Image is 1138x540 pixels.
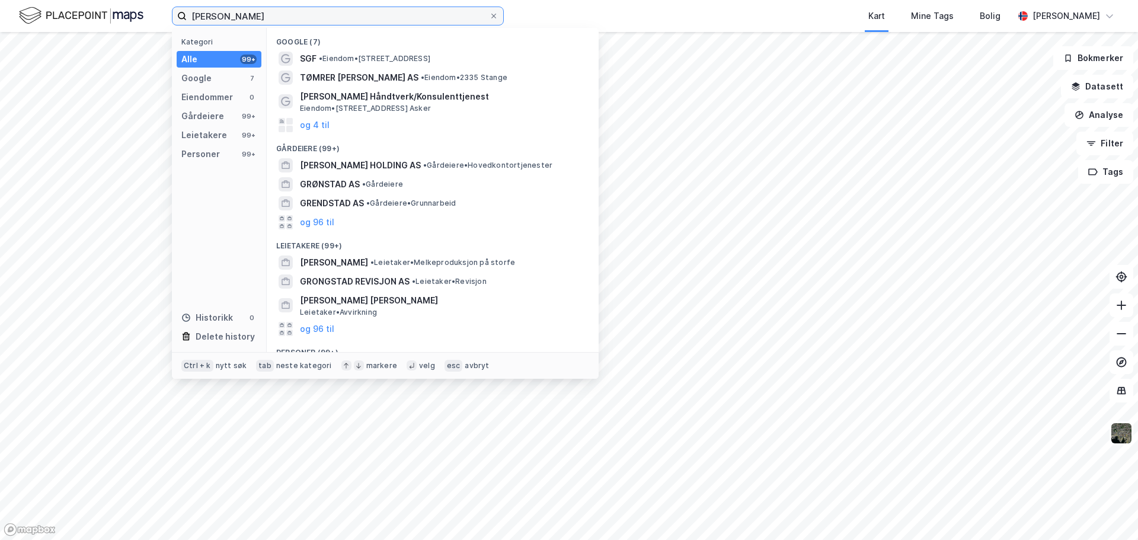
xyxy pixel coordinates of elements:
span: Eiendom • [STREET_ADDRESS] Asker [300,104,431,113]
div: neste kategori [276,361,332,370]
span: GRØNSTAD AS [300,177,360,191]
div: Alle [181,52,197,66]
div: Google [181,71,212,85]
span: GRONGSTAD REVISJON AS [300,274,410,289]
img: 9k= [1110,422,1133,445]
span: GRENDSTAD AS [300,196,364,210]
a: Mapbox homepage [4,523,56,536]
div: tab [256,360,274,372]
button: og 4 til [300,118,330,132]
span: Gårdeiere • Grunnarbeid [366,199,456,208]
img: logo.f888ab2527a4732fd821a326f86c7f29.svg [19,5,143,26]
div: Ctrl + k [181,360,213,372]
span: [PERSON_NAME] HOLDING AS [300,158,421,172]
div: Mine Tags [911,9,954,23]
div: avbryt [465,361,489,370]
span: Leietaker • Melkeproduksjon på storfe [370,258,515,267]
input: Søk på adresse, matrikkel, gårdeiere, leietakere eller personer [187,7,489,25]
span: • [421,73,424,82]
div: Google (7) [267,28,599,49]
span: [PERSON_NAME] Håndtverk/Konsulenttjenest [300,90,584,104]
span: • [362,180,366,188]
div: Eiendommer [181,90,233,104]
button: Tags [1078,160,1133,184]
span: [PERSON_NAME] [PERSON_NAME] [300,293,584,308]
span: • [412,277,415,286]
div: Bolig [980,9,1000,23]
div: 7 [247,74,257,83]
div: 0 [247,92,257,102]
div: 99+ [240,55,257,64]
span: Leietaker • Avvirkning [300,308,377,317]
div: Leietakere (99+) [267,232,599,253]
button: Filter [1076,132,1133,155]
span: TØMRER [PERSON_NAME] AS [300,71,418,85]
iframe: Chat Widget [1079,483,1138,540]
div: Leietakere [181,128,227,142]
span: Eiendom • 2335 Stange [421,73,507,82]
span: • [423,161,427,170]
div: [PERSON_NAME] [1032,9,1100,23]
div: Personer [181,147,220,161]
div: 99+ [240,149,257,159]
span: Gårdeiere • Hovedkontortjenester [423,161,552,170]
div: Gårdeiere [181,109,224,123]
span: • [319,54,322,63]
span: Gårdeiere [362,180,403,189]
div: 99+ [240,130,257,140]
div: nytt søk [216,361,247,370]
div: velg [419,361,435,370]
div: Kategori [181,37,261,46]
div: Historikk [181,311,233,325]
div: Gårdeiere (99+) [267,135,599,156]
span: • [370,258,374,267]
div: markere [366,361,397,370]
span: Leietaker • Revisjon [412,277,487,286]
div: Personer (99+) [267,338,599,360]
button: og 96 til [300,322,334,336]
span: Eiendom • [STREET_ADDRESS] [319,54,430,63]
button: Datasett [1061,75,1133,98]
button: Analyse [1065,103,1133,127]
button: og 96 til [300,215,334,229]
span: SGF [300,52,317,66]
button: Bokmerker [1053,46,1133,70]
div: Delete history [196,330,255,344]
div: 99+ [240,111,257,121]
span: • [366,199,370,207]
div: esc [445,360,463,372]
span: [PERSON_NAME] [300,255,368,270]
div: Kart [868,9,885,23]
div: 0 [247,313,257,322]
